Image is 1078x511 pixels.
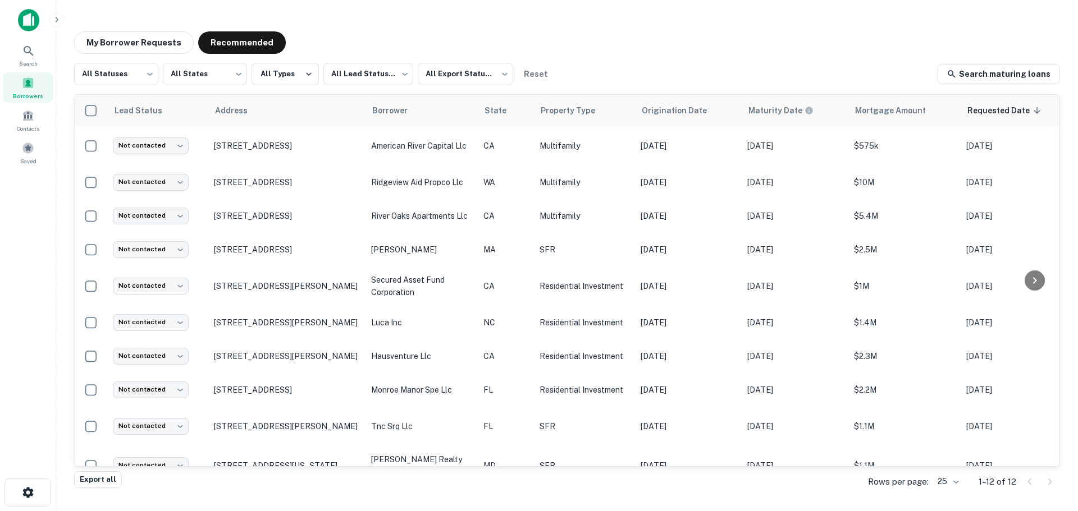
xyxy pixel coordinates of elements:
[540,210,629,222] p: Multifamily
[540,280,629,292] p: Residential Investment
[641,280,736,292] p: [DATE]
[540,243,629,256] p: SFR
[747,280,843,292] p: [DATE]
[163,59,247,89] div: All States
[938,64,1060,84] a: Search maturing loans
[854,459,955,472] p: $1.1M
[854,384,955,396] p: $2.2M
[214,245,360,255] p: [STREET_ADDRESS]
[114,104,177,117] span: Lead Status
[747,316,843,329] p: [DATE]
[641,243,736,256] p: [DATE]
[966,243,1062,256] p: [DATE]
[113,457,189,473] div: Not contacted
[483,384,528,396] p: FL
[641,176,736,188] p: [DATE]
[641,210,736,222] p: [DATE]
[198,31,286,54] button: Recommended
[214,211,360,221] p: [STREET_ADDRESS]
[868,475,929,489] p: Rows per page:
[540,140,629,152] p: Multifamily
[372,104,422,117] span: Borrower
[3,40,53,70] div: Search
[966,280,1062,292] p: [DATE]
[478,95,534,126] th: State
[215,104,262,117] span: Address
[371,316,472,329] p: luca inc
[748,104,828,117] span: Maturity dates displayed may be estimated. Please contact the lender for the most accurate maturi...
[540,459,629,472] p: SFR
[518,63,554,85] button: Reset
[854,176,955,188] p: $10M
[979,475,1016,489] p: 1–12 of 12
[967,104,1044,117] span: Requested Date
[371,384,472,396] p: monroe manor spe llc
[966,350,1062,362] p: [DATE]
[371,140,472,152] p: american river capital llc
[3,137,53,168] a: Saved
[540,384,629,396] p: Residential Investment
[113,208,189,224] div: Not contacted
[214,351,360,361] p: [STREET_ADDRESS][PERSON_NAME]
[854,350,955,362] p: $2.3M
[214,281,360,291] p: [STREET_ADDRESS][PERSON_NAME]
[483,243,528,256] p: MA
[483,176,528,188] p: WA
[483,316,528,329] p: NC
[74,31,194,54] button: My Borrower Requests
[113,174,189,190] div: Not contacted
[483,210,528,222] p: CA
[966,140,1062,152] p: [DATE]
[747,140,843,152] p: [DATE]
[635,95,742,126] th: Origination Date
[107,95,208,126] th: Lead Status
[323,59,413,89] div: All Lead Statuses
[483,459,528,472] p: MD
[742,95,848,126] th: Maturity dates displayed may be estimated. Please contact the lender for the most accurate maturi...
[3,72,53,103] a: Borrowers
[641,459,736,472] p: [DATE]
[966,176,1062,188] p: [DATE]
[966,459,1062,472] p: [DATE]
[208,95,366,126] th: Address
[214,177,360,187] p: [STREET_ADDRESS]
[113,314,189,330] div: Not contacted
[748,104,802,117] h6: Maturity Date
[641,316,736,329] p: [DATE]
[113,381,189,398] div: Not contacted
[13,91,43,100] span: Borrowers
[747,420,843,432] p: [DATE]
[854,420,955,432] p: $1.1M
[113,418,189,434] div: Not contacted
[641,140,736,152] p: [DATE]
[371,210,472,222] p: river oaks apartments llc
[483,280,528,292] p: CA
[371,453,472,478] p: [PERSON_NAME] realty llc
[747,459,843,472] p: [DATE]
[214,141,360,151] p: [STREET_ADDRESS]
[113,137,189,154] div: Not contacted
[3,105,53,135] div: Contacts
[366,95,478,126] th: Borrower
[848,95,961,126] th: Mortgage Amount
[20,156,36,165] span: Saved
[854,140,955,152] p: $575k
[641,384,736,396] p: [DATE]
[17,124,39,133] span: Contacts
[540,350,629,362] p: Residential Investment
[418,59,513,89] div: All Export Statuses
[371,420,472,432] p: tnc srq llc
[113,241,189,257] div: Not contacted
[961,95,1067,126] th: Requested Date
[641,350,736,362] p: [DATE]
[483,420,528,432] p: FL
[485,104,521,117] span: State
[541,104,610,117] span: Property Type
[113,278,189,294] div: Not contacted
[748,104,814,117] div: Maturity dates displayed may be estimated. Please contact the lender for the most accurate maturi...
[74,471,122,488] button: Export all
[966,210,1062,222] p: [DATE]
[18,9,39,31] img: capitalize-icon.png
[113,348,189,364] div: Not contacted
